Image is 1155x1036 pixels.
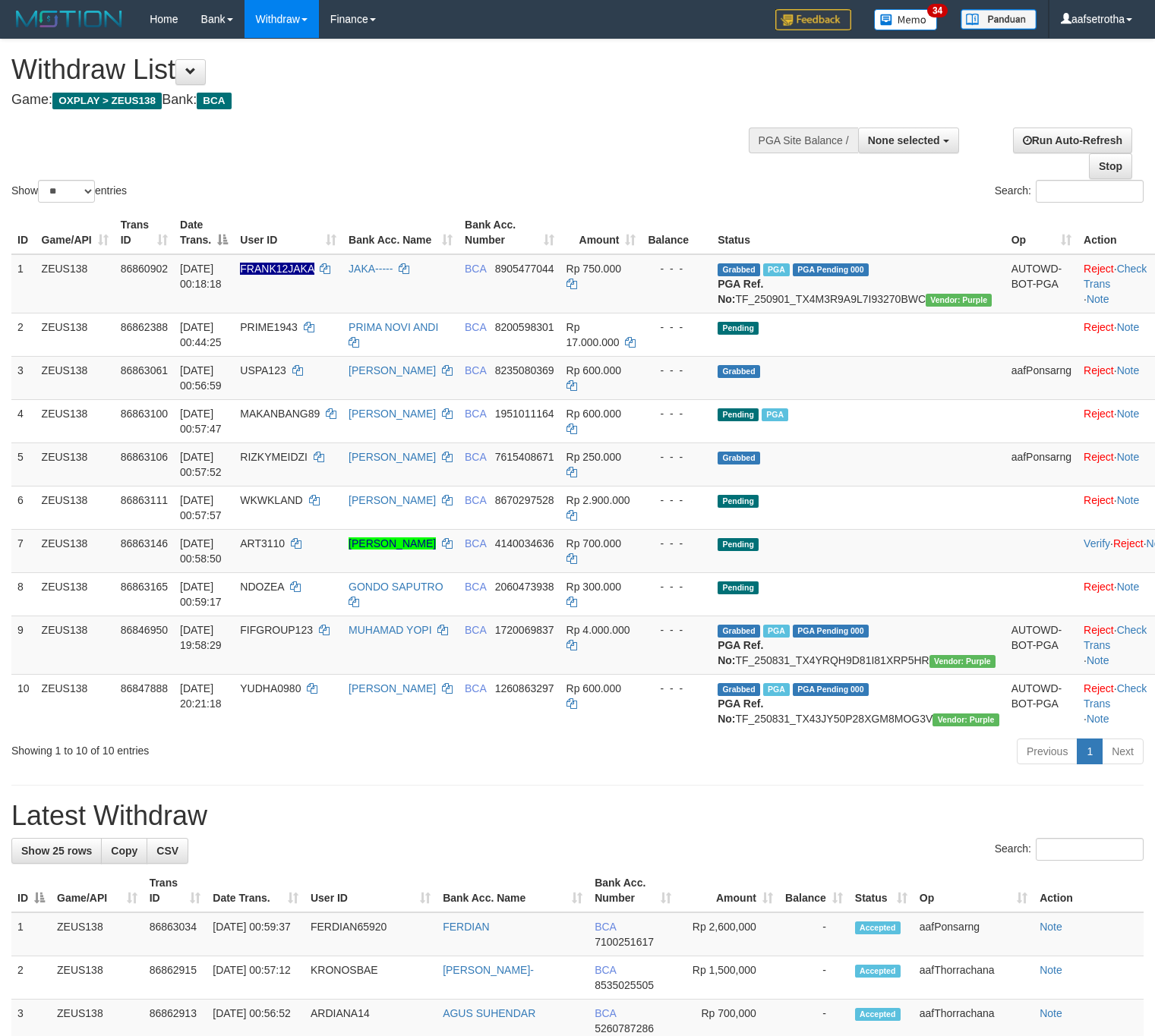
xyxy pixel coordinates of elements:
[712,254,1005,313] td: TF_250901_TX4M3R9A9L7I93270BWC
[927,4,948,17] span: 34
[349,624,431,636] a: MUHAMAD YOPI
[443,964,534,976] a: [PERSON_NAME]-
[36,211,115,254] th: Game/API: activate to sort column ascending
[36,529,115,572] td: ZEUS138
[566,408,621,420] span: Rp 600.000
[793,263,869,276] span: PGA Pending
[495,408,554,420] span: Copy 1951011164 to clipboard
[718,639,763,666] b: PGA Ref. No:
[1084,263,1114,275] a: Reject
[240,263,314,275] span: Nama rekening ada tanda titik/strip, harap diedit
[240,682,301,694] span: YUDHA0980
[240,537,285,549] span: ART3110
[718,322,759,335] span: Pending
[36,572,115,616] td: ZEUS138
[763,263,790,276] span: Marked by aafpengsreynich
[51,869,144,912] th: Game/API: activate to sort column ascending
[1084,581,1114,593] a: Reject
[349,451,436,463] a: [PERSON_NAME]
[926,294,992,307] span: Vendor URL: https://trx4.1velocity.biz
[36,486,115,529] td: ZEUS138
[566,321,620,348] span: Rp 17.000.000
[718,365,760,378] span: Grabbed
[21,845,92,857] span: Show 25 rows
[36,399,115,442] td: ZEUS138
[36,616,115,674] td: ZEUS138
[1113,537,1144,549] a: Reject
[1084,624,1147,651] a: Check Trans
[495,494,554,506] span: Copy 8670297528 to clipboard
[1040,964,1062,976] a: Note
[1005,356,1078,399] td: aafPonsarng
[465,451,486,463] span: BCA
[677,912,779,956] td: Rp 2,600,000
[1084,451,1114,463] a: Reject
[718,452,760,464] span: Grabbed
[180,451,222,478] span: [DATE] 00:57:52
[495,624,554,636] span: Copy 1720069837 to clipboard
[349,494,436,506] a: [PERSON_NAME]
[642,211,712,254] th: Balance
[11,956,51,1000] td: 2
[144,869,207,912] th: Trans ID: activate to sort column ascending
[933,713,999,726] span: Vendor URL: https://trx4.1velocity.biz
[1117,408,1140,420] a: Note
[11,442,36,486] td: 5
[11,313,36,356] td: 2
[718,683,760,696] span: Grabbed
[1013,128,1132,153] a: Run Auto-Refresh
[648,536,705,551] div: - - -
[174,211,234,254] th: Date Trans.: activate to sort column descending
[197,93,231,109] span: BCA
[1040,1007,1062,1019] a: Note
[961,9,1037,30] img: panduan.png
[459,211,560,254] th: Bank Acc. Number: activate to sort column ascending
[349,408,436,420] a: [PERSON_NAME]
[36,254,115,313] td: ZEUS138
[712,674,1005,732] td: TF_250831_TX43JY50P28XGM8MOG3V
[121,494,168,506] span: 86863111
[207,956,305,1000] td: [DATE] 00:57:12
[1084,682,1114,694] a: Reject
[1036,180,1144,203] input: Search:
[144,912,207,956] td: 86863034
[180,624,222,651] span: [DATE] 19:58:29
[712,211,1005,254] th: Status
[121,624,168,636] span: 86846950
[121,581,168,593] span: 86863165
[1084,682,1147,710] a: Check Trans
[349,537,436,549] a: [PERSON_NAME]
[11,838,102,864] a: Show 25 rows
[560,211,642,254] th: Amount: activate to sort column ascending
[648,363,705,378] div: - - -
[718,697,763,725] b: PGA Ref. No:
[349,581,443,593] a: GONDO SAPUTRO
[349,263,393,275] a: JAKA-----
[11,93,755,108] h4: Game: Bank:
[677,869,779,912] th: Amount: activate to sort column ascending
[11,616,36,674] td: 9
[240,451,308,463] span: RIZKYMEIDZI
[1117,494,1140,506] a: Note
[51,956,144,1000] td: ZEUS138
[566,451,621,463] span: Rp 250.000
[36,313,115,356] td: ZEUS138
[995,180,1144,203] label: Search:
[51,912,144,956] td: ZEUS138
[11,801,1144,831] h1: Latest Withdraw
[11,674,36,732] td: 10
[495,263,554,275] span: Copy 8905477044 to clipboard
[1084,408,1114,420] a: Reject
[180,537,222,565] span: [DATE] 00:58:50
[495,364,554,376] span: Copy 8235080369 to clipboard
[121,451,168,463] span: 86863106
[779,956,849,1000] td: -
[1102,738,1144,764] a: Next
[914,869,1034,912] th: Op: activate to sort column ascending
[1084,364,1114,376] a: Reject
[566,624,630,636] span: Rp 4.000.000
[718,538,759,551] span: Pending
[11,486,36,529] td: 6
[874,9,938,30] img: Button%20Memo.svg
[1084,321,1114,333] a: Reject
